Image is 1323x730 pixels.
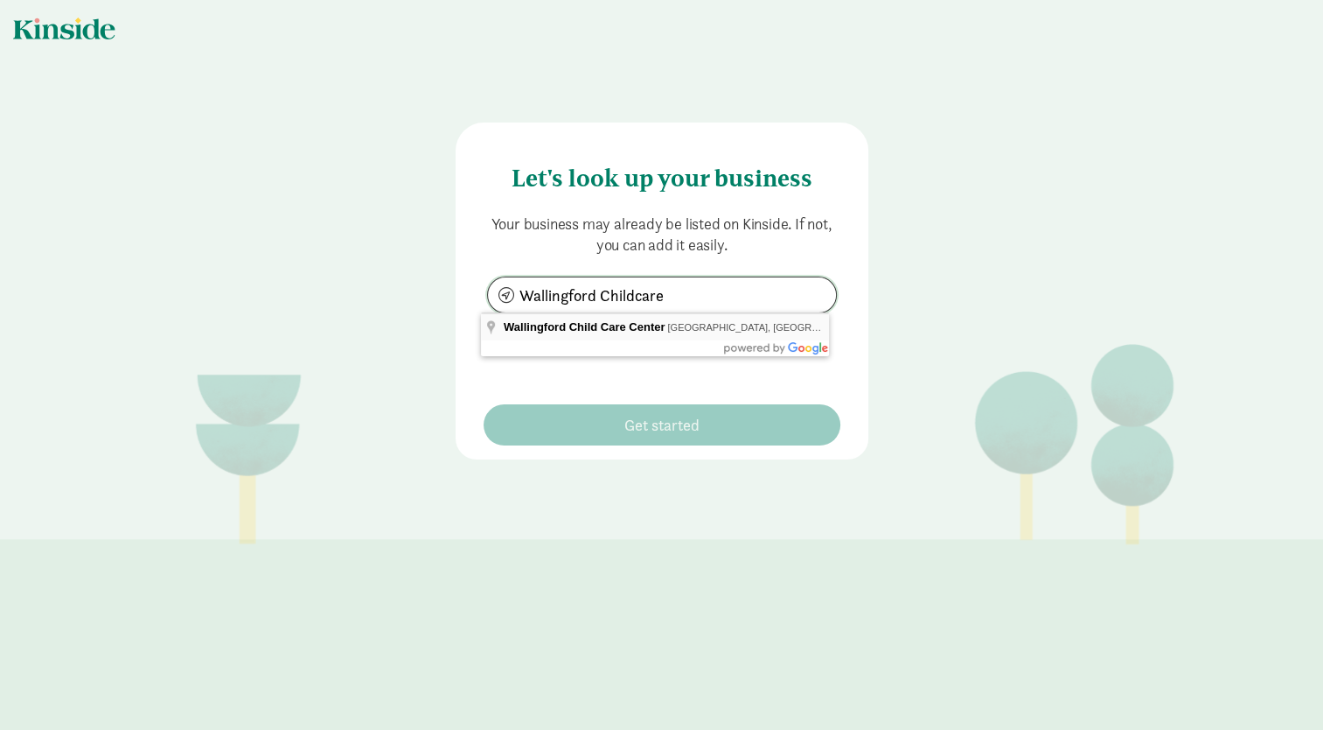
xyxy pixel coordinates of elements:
[484,214,840,256] p: Your business may already be listed on Kinside. If not, you can add it easily.
[488,277,836,312] input: Search by address...
[484,151,840,193] h4: Let's look up your business
[667,322,1083,333] span: [GEOGRAPHIC_DATA], [GEOGRAPHIC_DATA], [GEOGRAPHIC_DATA], [GEOGRAPHIC_DATA]
[1236,646,1323,730] iframe: Chat Widget
[484,404,840,446] button: Get started
[504,320,665,333] span: Wallingford Child Care Center
[624,413,700,437] span: Get started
